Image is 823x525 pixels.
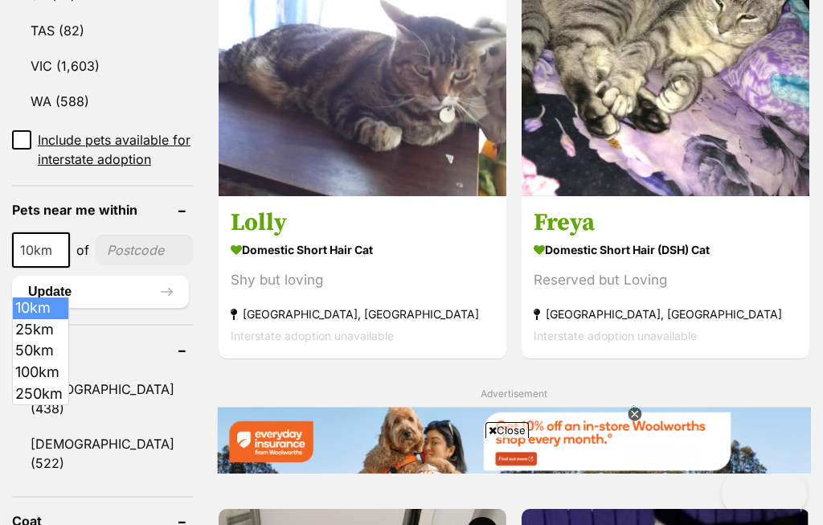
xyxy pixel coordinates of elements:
[14,239,68,261] span: 10km
[534,303,797,325] strong: [GEOGRAPHIC_DATA], [GEOGRAPHIC_DATA]
[13,319,68,341] li: 25km
[12,342,193,356] header: Gender
[12,203,193,217] header: Pets near me within
[13,340,68,362] li: 50km
[231,207,494,238] h3: Lolly
[13,362,68,383] li: 100km
[12,427,193,480] a: [DEMOGRAPHIC_DATA] (522)
[534,329,697,342] span: Interstate adoption unavailable
[231,269,494,291] div: Shy but loving
[522,195,809,359] a: Freya Domestic Short Hair (DSH) Cat Reserved but Loving [GEOGRAPHIC_DATA], [GEOGRAPHIC_DATA] Inte...
[12,276,189,308] button: Update
[534,269,797,291] div: Reserved but Loving
[12,49,193,83] a: VIC (1,603)
[231,238,494,261] strong: Domestic Short Hair Cat
[12,232,70,268] span: 10km
[12,14,193,47] a: TAS (82)
[231,329,394,342] span: Interstate adoption unavailable
[219,195,506,359] a: Lolly Domestic Short Hair Cat Shy but loving [GEOGRAPHIC_DATA], [GEOGRAPHIC_DATA] Interstate adop...
[12,372,193,425] a: [DEMOGRAPHIC_DATA] (438)
[12,84,193,118] a: WA (588)
[481,388,547,400] span: Advertisement
[722,469,807,517] iframe: Help Scout Beacon - Open
[119,445,704,517] iframe: Advertisement
[76,240,89,260] span: of
[12,130,193,169] a: Include pets available for interstate adoption
[534,207,797,238] h3: Freya
[38,130,193,169] span: Include pets available for interstate adoption
[13,297,68,319] li: 10km
[231,303,494,325] strong: [GEOGRAPHIC_DATA], [GEOGRAPHIC_DATA]
[13,383,68,405] li: 250km
[534,238,797,261] strong: Domestic Short Hair (DSH) Cat
[96,235,193,265] input: postcode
